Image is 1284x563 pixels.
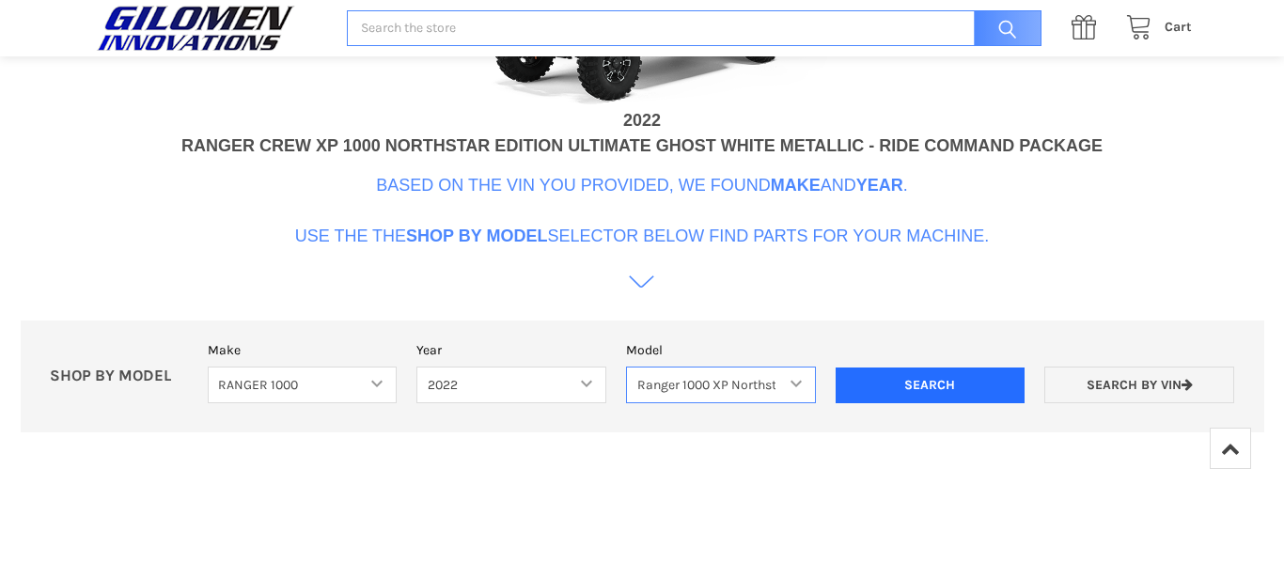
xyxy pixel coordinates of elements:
label: Model [626,340,816,360]
b: Year [856,176,903,195]
p: SHOP BY MODEL [40,367,198,386]
b: Make [771,176,821,195]
label: Make [208,340,398,360]
span: Cart [1165,19,1192,35]
a: Cart [1116,16,1192,39]
input: Search [964,10,1041,47]
div: RANGER CREW XP 1000 NORTHSTAR EDITION ULTIMATE GHOST WHITE METALLIC - RIDE COMMAND PACKAGE [181,133,1103,159]
p: Based on the VIN you provided, we found and . Use the the selector below find parts for your mach... [295,173,990,249]
img: GILOMEN INNOVATIONS [92,5,299,52]
input: Search the store [347,10,1041,47]
label: Year [416,340,606,360]
b: Shop By Model [406,227,547,245]
input: Search [836,368,1026,403]
a: Search by VIN [1044,367,1234,403]
a: GILOMEN INNOVATIONS [92,5,327,52]
a: Top of Page [1210,428,1251,469]
div: 2022 [623,108,661,133]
